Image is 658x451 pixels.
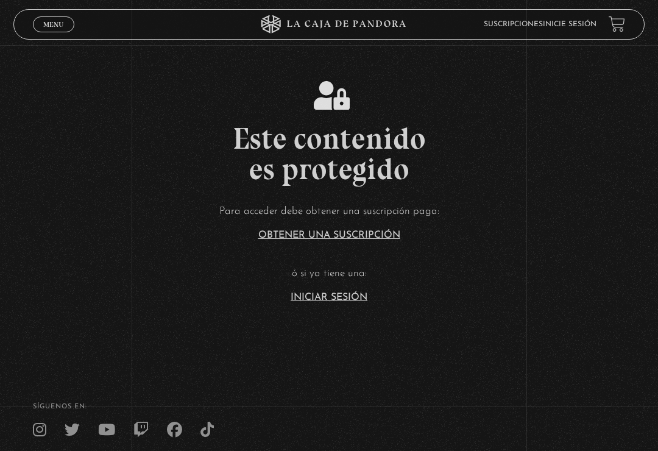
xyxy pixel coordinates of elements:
[258,230,400,240] a: Obtener una suscripción
[609,16,625,32] a: View your shopping cart
[33,403,625,410] h4: SÍguenos en:
[484,21,543,28] a: Suscripciones
[43,21,63,28] span: Menu
[40,31,68,40] span: Cerrar
[543,21,596,28] a: Inicie sesión
[291,293,367,302] a: Iniciar Sesión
